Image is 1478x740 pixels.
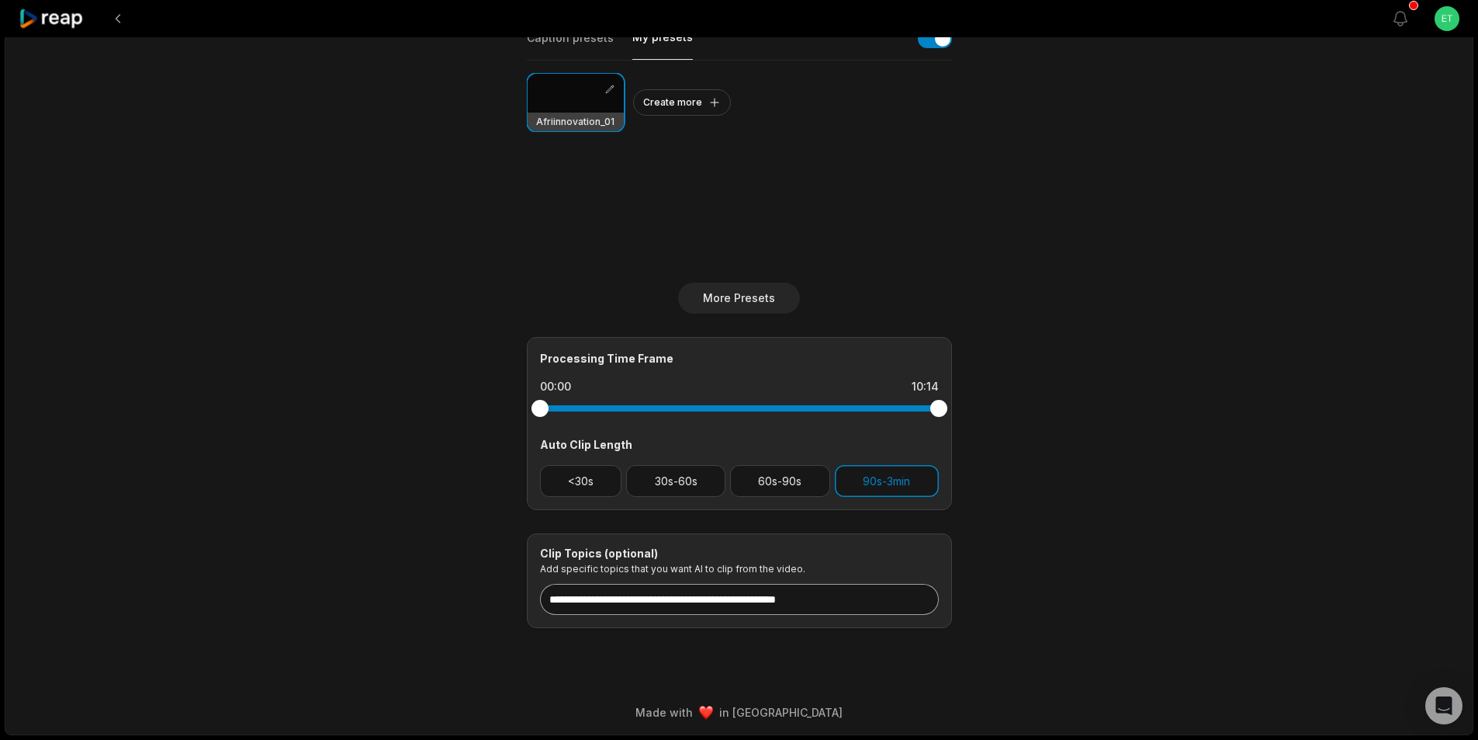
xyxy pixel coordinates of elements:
div: 00:00 [540,379,571,394]
div: Processing Time Frame [540,350,939,367]
div: 10:14 [912,379,939,394]
div: Open Intercom Messenger [1425,687,1462,724]
div: Auto Clip Length [540,436,939,453]
h3: Afriinnovation_01 [536,116,614,128]
div: Clip Topics (optional) [540,547,939,561]
button: 30s-60s [626,465,725,497]
button: <30s [540,465,622,497]
p: Add specific topics that you want AI to clip from the video. [540,563,939,575]
button: 90s-3min [835,465,939,497]
button: My presets [632,30,693,60]
button: Create more [633,89,731,116]
button: Caption presets [527,30,614,60]
button: More Presets [678,283,800,314]
button: 60s-90s [730,465,830,497]
div: Made with in [GEOGRAPHIC_DATA] [19,704,1459,721]
img: heart emoji [699,706,713,720]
